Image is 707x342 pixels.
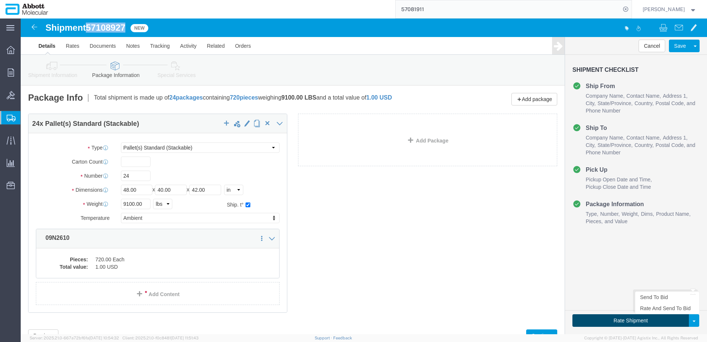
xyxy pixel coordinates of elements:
[30,336,119,340] span: Server: 2025.21.0-667a72bf6fa
[315,336,333,340] a: Support
[584,335,698,341] span: Copyright © [DATE]-[DATE] Agistix Inc., All Rights Reserved
[5,4,48,15] img: logo
[396,0,620,18] input: Search for shipment number, reference number
[171,336,199,340] span: [DATE] 11:51:43
[122,336,199,340] span: Client: 2025.21.0-f0c8481
[333,336,352,340] a: Feedback
[21,19,707,334] iframe: FS Legacy Container
[642,5,697,14] button: [PERSON_NAME]
[89,336,119,340] span: [DATE] 10:54:32
[643,5,685,13] span: Raza Khan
